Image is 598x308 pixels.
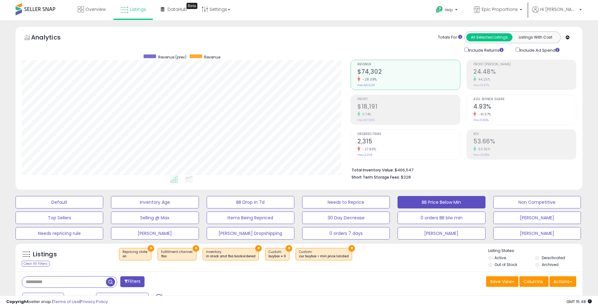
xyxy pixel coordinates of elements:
[550,276,576,287] button: Actions
[473,118,489,122] small: Prev: 12.83%
[473,63,576,66] span: Profit [PERSON_NAME]
[111,196,199,208] button: Inventory Age
[120,276,145,287] button: Filters
[207,196,294,208] button: BB Drop in 7d
[466,33,513,41] button: All Selected Listings
[494,255,506,260] label: Active
[302,212,390,224] button: 30 Day Decrease
[269,254,286,259] div: buybox = 0
[85,6,106,12] span: Overview
[493,196,581,208] button: Non Competitive
[476,77,490,82] small: 44.25%
[511,46,569,54] div: Include Ad Spend
[105,295,141,301] span: Aug-25 - Aug-31
[476,112,491,117] small: -61.57%
[494,262,517,267] label: Out of Stock
[53,299,80,305] a: Terms of Use
[206,250,255,259] span: Inventory :
[111,212,199,224] button: Selling @ Max
[207,227,294,240] button: [PERSON_NAME] Dropshipping
[122,254,148,259] div: on
[193,245,199,252] button: ×
[473,68,576,77] h2: 24.48%
[542,262,559,267] label: Archived
[161,254,193,259] div: fba
[512,33,559,41] button: Listings With Cost
[398,227,485,240] button: [PERSON_NAME]
[302,227,390,240] button: 0 orders 7 days
[360,147,376,152] small: -27.86%
[357,68,460,77] h2: $74,302
[438,35,462,40] div: Totals For
[445,7,453,12] span: Help
[352,166,572,173] li: $466,547
[523,278,543,285] span: Columns
[398,212,485,224] button: 0 orders BB blw min
[16,212,103,224] button: Top Sellers
[431,1,464,20] a: Help
[357,118,375,122] small: Prev: $17,535
[33,250,57,259] h5: Listings
[161,250,193,259] span: Fulfillment channel :
[473,98,576,101] span: Avg. Buybox Share
[122,250,148,259] span: Repricing state :
[6,299,29,305] strong: Copyright
[360,112,371,117] small: 3.74%
[473,133,576,136] span: ROI
[357,133,460,136] span: Ordered Items
[130,6,146,12] span: Listings
[566,299,592,305] span: 2025-09-8 15:48 GMT
[476,147,490,152] small: 63.35%
[352,167,394,173] b: Total Inventory Value:
[148,245,154,252] button: ×
[357,63,460,66] span: Revenue
[488,248,582,254] p: Listing States:
[435,6,443,13] i: Get Help
[482,6,518,12] span: Epic Proportions
[473,83,489,87] small: Prev: 16.97%
[111,227,199,240] button: [PERSON_NAME]
[16,196,103,208] button: Default
[357,103,460,111] h2: $18,191
[80,299,108,305] a: Privacy Policy
[299,254,349,259] div: cur buybox < min price landed
[16,227,103,240] button: Needs repricing rule
[473,138,576,146] h2: 53.66%
[158,54,186,60] span: Revenue (prev)
[168,6,187,12] span: DataHub
[493,212,581,224] button: [PERSON_NAME]
[204,54,220,60] span: Revenue
[540,6,577,12] span: Hi [PERSON_NAME]
[398,196,485,208] button: BB Price Below Min
[31,33,73,43] h5: Analytics
[299,250,349,259] span: Custom:
[6,299,108,305] div: seller snap | |
[357,153,372,157] small: Prev: 3,209
[357,138,460,146] h2: 2,315
[302,196,390,208] button: Needs to Reprice
[269,250,286,259] span: Custom:
[286,245,292,252] button: ×
[360,77,377,82] small: -28.08%
[352,175,400,180] b: Short Term Storage Fees:
[186,3,197,9] div: Tooltip anchor
[473,153,490,157] small: Prev: 32.85%
[32,295,56,301] span: Last 7 Days
[493,227,581,240] button: [PERSON_NAME]
[96,293,149,303] button: Aug-25 - Aug-31
[542,255,565,260] label: Deactivated
[357,83,375,87] small: Prev: $103,311
[486,276,518,287] button: Save View
[401,174,411,180] span: $328
[206,254,255,259] div: in stock and fba backordered
[22,293,64,303] button: Last 7 Days
[532,6,582,20] a: Hi [PERSON_NAME]
[207,212,294,224] button: Items Being Repriced
[22,261,49,267] div: Clear All Filters
[460,46,511,54] div: Include Returns
[357,98,460,101] span: Profit
[519,276,549,287] button: Columns
[473,103,576,111] h2: 4.93%
[348,245,355,252] button: ×
[255,245,262,252] button: ×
